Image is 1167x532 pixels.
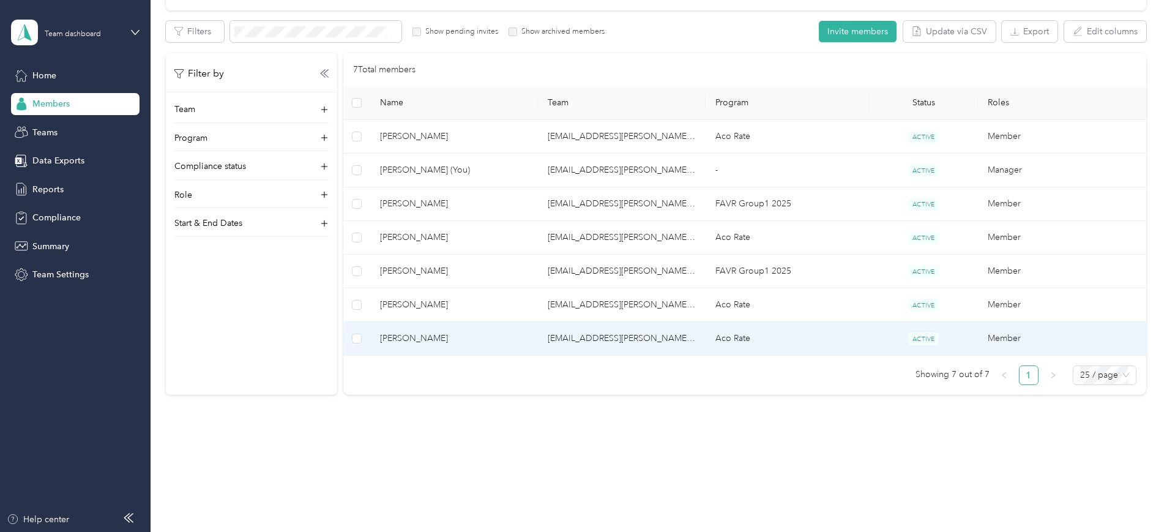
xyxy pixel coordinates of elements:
button: Filters [166,21,224,42]
td: rob.parkin@crossmark.com [538,322,706,356]
td: Monica J. Williams [370,255,538,288]
p: Program [174,132,207,144]
a: 1 [1020,366,1038,384]
button: Update via CSV [903,21,996,42]
td: Member [978,221,1146,255]
span: [PERSON_NAME] [380,298,528,312]
td: Travar C. Hoyle [370,221,538,255]
span: Team Settings [32,268,89,281]
p: Role [174,189,192,201]
th: Roles [978,86,1146,120]
span: [PERSON_NAME] [380,197,528,211]
span: Reports [32,183,64,196]
td: Member [978,288,1146,322]
li: Previous Page [994,365,1014,385]
td: Shannon M. Kimbrell [370,288,538,322]
td: Aco Rate [706,221,869,255]
p: Start & End Dates [174,217,242,230]
p: Compliance status [174,160,246,173]
div: Page Size [1073,365,1136,385]
li: Next Page [1043,365,1063,385]
td: rob.parkin@crossmark.com [538,187,706,221]
button: Invite members [819,21,897,42]
button: Export [1002,21,1057,42]
th: Name [370,86,538,120]
td: rob.parkin@crossmark.com [538,120,706,154]
td: Member [978,322,1146,356]
td: Aco Rate [706,288,869,322]
span: 25 / page [1080,366,1129,384]
span: Name [380,97,528,108]
span: ACTIVE [908,332,939,345]
span: Showing 7 out of 7 [915,365,990,384]
iframe: Everlance-gr Chat Button Frame [1098,463,1167,532]
td: FAVR Group1 2025 [706,187,869,221]
td: rob.parkin@crossmark.com [538,255,706,288]
span: [PERSON_NAME] [380,332,528,345]
td: Manager [978,154,1146,187]
td: Rob Parkin (You) [370,154,538,187]
span: [PERSON_NAME] [380,231,528,244]
span: Home [32,69,56,82]
td: Karen H. Sunderhauf [370,120,538,154]
span: [PERSON_NAME] [380,130,528,143]
td: Aco Rate [706,322,869,356]
td: rob.parkin@crossmark.com [538,154,706,187]
td: Member [978,255,1146,288]
div: Team dashboard [45,31,101,38]
span: ACTIVE [908,231,939,244]
th: Team [538,86,706,120]
button: Edit columns [1064,21,1146,42]
td: FAVR Group1 2025 [706,255,869,288]
p: Team [174,103,195,116]
span: ACTIVE [908,265,939,278]
button: left [994,365,1014,385]
span: Compliance [32,211,81,224]
td: rob.parkin@crossmark.com [538,221,706,255]
td: rob.parkin@crossmark.com [538,288,706,322]
p: 7 Total members [353,63,416,77]
span: ACTIVE [908,198,939,211]
label: Show pending invites [421,26,498,37]
span: Summary [32,240,69,253]
p: Filter by [174,66,224,81]
span: Members [32,97,70,110]
span: Data Exports [32,154,84,167]
span: Teams [32,126,58,139]
th: Status [869,86,978,120]
span: ACTIVE [908,299,939,312]
span: ACTIVE [908,164,939,177]
button: Help center [7,513,69,526]
span: ACTIVE [908,130,939,143]
span: [PERSON_NAME] [380,264,528,278]
span: left [1001,372,1008,379]
td: Member [978,120,1146,154]
td: Peter D. Korn [370,187,538,221]
td: Aco Rate [706,120,869,154]
td: Member [978,187,1146,221]
td: - [706,154,869,187]
button: right [1043,365,1063,385]
td: Tanginika N. Robinson [370,322,538,356]
li: 1 [1019,365,1038,385]
span: [PERSON_NAME] (You) [380,163,528,177]
label: Show archived members [517,26,605,37]
th: Program [706,86,869,120]
span: right [1050,372,1057,379]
